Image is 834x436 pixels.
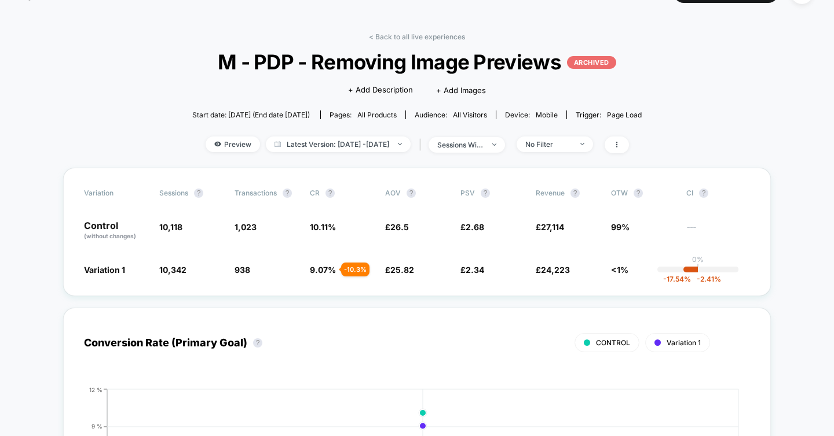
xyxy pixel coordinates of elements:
span: Page Load [607,110,642,119]
button: ? [699,189,708,198]
button: ? [194,189,203,198]
span: PSV [460,189,475,197]
button: ? [253,338,262,348]
span: All Visitors [453,110,487,119]
span: 10,118 [159,222,182,232]
div: Trigger: [576,110,642,119]
span: 99% [611,222,630,232]
div: No Filter [525,140,572,149]
span: Device: [496,110,566,119]
a: < Back to all live experiences [369,32,465,41]
span: 10,342 [159,265,186,275]
tspan: 9 % [92,423,103,430]
span: Preview [206,136,260,152]
button: ? [634,189,643,198]
span: | [416,136,429,153]
span: Transactions [235,189,277,197]
div: sessions with impression [437,141,484,149]
img: calendar [275,141,281,147]
button: ? [325,189,335,198]
div: - 10.3 % [341,263,370,276]
div: Audience: [415,110,487,119]
span: --- [686,224,750,241]
span: AOV [385,189,401,197]
span: CR [310,189,320,197]
img: end [580,143,584,145]
tspan: 12 % [89,386,103,393]
p: Control [84,221,148,241]
span: £ [460,265,484,275]
span: <1% [611,265,628,275]
div: Pages: [330,110,397,119]
span: 2.68 [466,222,484,232]
span: £ [536,265,570,275]
span: 24,223 [541,265,570,275]
button: ? [570,189,580,198]
span: -2.41 % [691,275,721,283]
span: Sessions [159,189,188,197]
span: Variation [84,189,148,198]
button: ? [407,189,416,198]
span: 25.82 [390,265,414,275]
span: 938 [235,265,250,275]
span: M - PDP - Removing Image Previews [215,50,619,74]
p: | [697,264,699,272]
span: 10.11 % [310,222,336,232]
span: Variation 1 [84,265,125,275]
span: 26.5 [390,222,409,232]
span: 9.07 % [310,265,336,275]
span: Revenue [536,189,565,197]
span: + Add Description [348,84,413,96]
span: all products [357,110,397,119]
span: Variation 1 [667,338,701,347]
img: end [492,143,496,146]
p: ARCHIVED [567,56,616,69]
span: CONTROL [596,338,630,347]
span: £ [385,265,414,275]
p: 0% [692,255,704,264]
span: £ [536,222,564,232]
span: 2.34 [466,265,484,275]
span: £ [385,222,409,232]
span: Start date: [DATE] (End date [DATE]) [192,110,310,119]
span: £ [460,222,484,232]
span: Latest Version: [DATE] - [DATE] [266,136,411,152]
span: 1,023 [235,222,257,232]
button: ? [481,189,490,198]
span: CI [686,189,750,198]
span: -17.54 % [663,275,691,283]
span: (without changes) [84,232,136,239]
span: 27,114 [541,222,564,232]
span: OTW [611,189,675,198]
img: end [398,143,402,145]
span: + Add Images [436,86,486,95]
span: mobile [536,110,558,119]
button: ? [283,189,292,198]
